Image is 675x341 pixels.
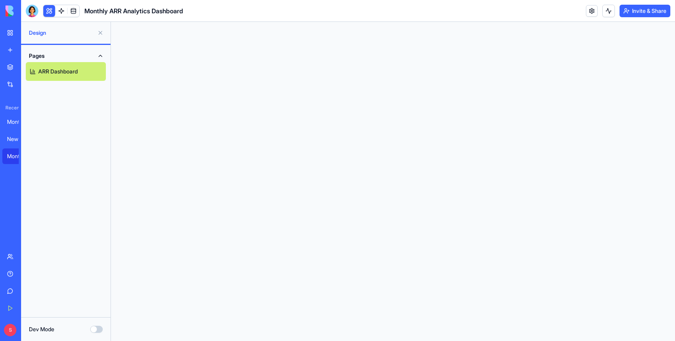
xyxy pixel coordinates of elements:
[29,29,94,37] span: Design
[2,105,19,111] span: Recent
[7,135,29,143] div: New App
[2,114,34,130] a: Monthly ARR Dashboard
[26,62,106,81] a: ARR Dashboard
[7,118,29,126] div: Monthly ARR Dashboard
[7,152,29,160] div: Monthly ARR Analytics Dashboard
[29,325,54,333] label: Dev Mode
[26,50,106,62] button: Pages
[2,131,34,147] a: New App
[4,324,16,336] span: S
[5,5,54,16] img: logo
[2,148,34,164] a: Monthly ARR Analytics Dashboard
[84,6,183,16] span: Monthly ARR Analytics Dashboard
[620,5,670,17] button: Invite & Share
